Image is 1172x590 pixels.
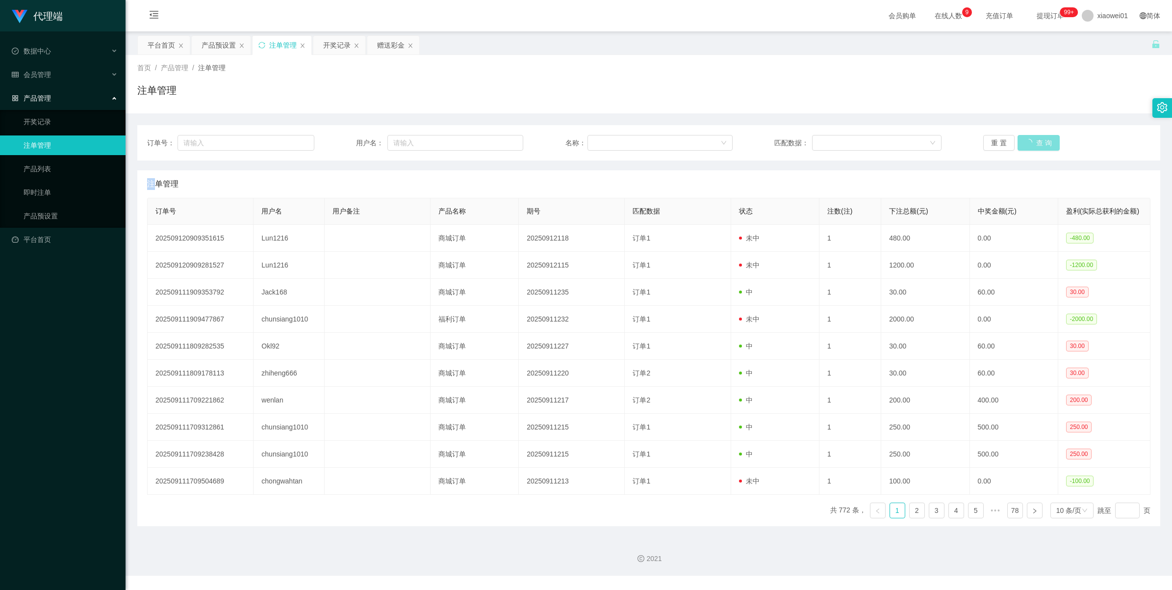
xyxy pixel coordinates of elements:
td: chongwahtan [254,468,324,495]
h1: 注单管理 [137,83,177,98]
td: 500.00 [970,441,1058,468]
li: 下一页 [1027,503,1043,518]
i: 图标: close [178,43,184,49]
a: 3 [929,503,944,518]
td: 202509111709312861 [148,414,254,441]
i: 图标: down [1082,508,1088,514]
td: 30.00 [881,360,969,387]
span: 订单1 [633,234,650,242]
i: 图标: down [721,140,727,147]
img: logo.9652507e.png [12,10,27,24]
span: 用户备注 [332,207,360,215]
span: 在线人数 [930,12,967,19]
span: 产品管理 [161,64,188,72]
td: 60.00 [970,360,1058,387]
td: 商城订单 [431,468,519,495]
td: 20250911213 [519,468,625,495]
td: 480.00 [881,225,969,252]
a: 即时注单 [24,183,118,202]
span: 产品管理 [12,94,51,102]
sup: 9 [962,7,972,17]
h1: 代理端 [33,0,63,32]
span: 订单2 [633,396,650,404]
span: 匹配数据： [774,138,812,148]
span: 订单1 [633,261,650,269]
span: 用户名 [261,207,282,215]
i: 图标: copyright [637,555,644,562]
td: 250.00 [881,441,969,468]
td: 商城订单 [431,252,519,279]
span: 订单1 [633,288,650,296]
i: 图标: left [875,508,881,514]
span: 30.00 [1066,368,1089,378]
td: 1 [819,360,881,387]
td: 202509111709504689 [148,468,254,495]
a: 代理端 [12,12,63,20]
td: 30.00 [881,279,969,306]
span: 注单管理 [198,64,226,72]
span: -100.00 [1066,476,1094,486]
td: 0.00 [970,306,1058,333]
span: 中 [739,342,753,350]
td: 202509120909351615 [148,225,254,252]
span: 注数(注) [827,207,852,215]
span: 中奖金额(元) [978,207,1017,215]
li: 共 772 条， [830,503,866,518]
td: 20250911215 [519,414,625,441]
span: -480.00 [1066,233,1094,243]
td: 1 [819,225,881,252]
span: 未中 [739,234,760,242]
td: 1 [819,387,881,414]
span: ••• [988,503,1003,518]
div: 平台首页 [148,36,175,54]
td: 0.00 [970,468,1058,495]
td: 商城订单 [431,387,519,414]
span: 状态 [739,207,753,215]
i: 图标: setting [1157,102,1168,113]
li: 78 [1007,503,1023,518]
td: 202509111909477867 [148,306,254,333]
td: 1 [819,333,881,360]
span: 用户名： [356,138,387,148]
li: 2 [909,503,925,518]
td: 0.00 [970,252,1058,279]
a: 5 [968,503,983,518]
span: / [155,64,157,72]
div: 注单管理 [269,36,297,54]
span: 订单1 [633,423,650,431]
a: 产品列表 [24,159,118,179]
i: 图标: sync [258,42,265,49]
td: 202509111909353792 [148,279,254,306]
span: 30.00 [1066,341,1089,351]
td: 400.00 [970,387,1058,414]
td: 1 [819,279,881,306]
td: 1 [819,252,881,279]
td: 1 [819,414,881,441]
div: 产品预设置 [202,36,236,54]
span: 中 [739,423,753,431]
i: 图标: close [408,43,413,49]
span: 未中 [739,261,760,269]
td: 202509111709221862 [148,387,254,414]
a: 2 [910,503,924,518]
td: 20250911220 [519,360,625,387]
span: 数据中心 [12,47,51,55]
span: 产品名称 [438,207,466,215]
span: 下注总额(元) [889,207,928,215]
sup: 1173 [1060,7,1078,17]
li: 1 [890,503,905,518]
td: Jack168 [254,279,324,306]
div: 开奖记录 [323,36,351,54]
td: 商城订单 [431,441,519,468]
span: 订单1 [633,450,650,458]
li: 3 [929,503,944,518]
span: 会员管理 [12,71,51,79]
span: 未中 [739,315,760,323]
td: 202509111709238428 [148,441,254,468]
span: 订单号 [155,207,176,215]
td: 1 [819,468,881,495]
td: 20250912118 [519,225,625,252]
td: 100.00 [881,468,969,495]
li: 向后 5 页 [988,503,1003,518]
li: 4 [948,503,964,518]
